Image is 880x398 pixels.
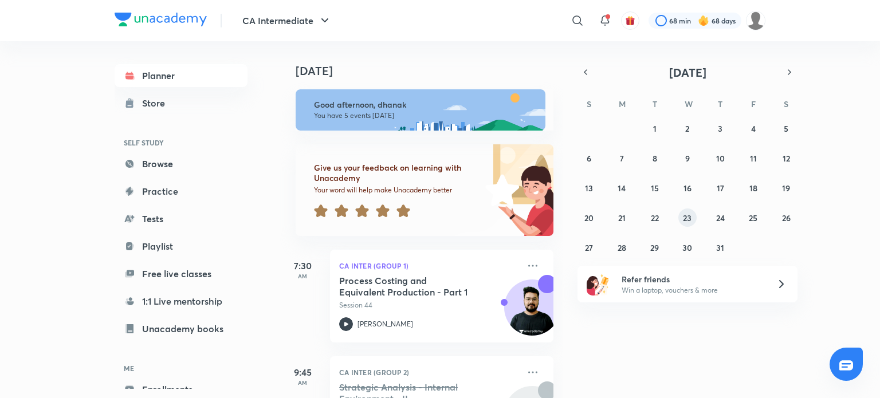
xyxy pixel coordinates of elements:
[142,96,172,110] div: Store
[750,153,757,164] abbr: July 11, 2025
[711,149,729,167] button: July 10, 2025
[651,212,659,223] abbr: July 22, 2025
[784,123,788,134] abbr: July 5, 2025
[505,286,560,341] img: Avatar
[115,64,247,87] a: Planner
[622,285,763,295] p: Win a laptop, vouchers & more
[618,242,626,253] abbr: July 28, 2025
[669,65,706,80] span: [DATE]
[625,15,635,26] img: avatar
[339,275,482,298] h5: Process Costing and Equivalent Production - Part 1
[711,238,729,257] button: July 31, 2025
[115,152,247,175] a: Browse
[749,183,757,194] abbr: July 18, 2025
[235,9,339,32] button: CA Intermediate
[751,123,756,134] abbr: July 4, 2025
[280,379,325,386] p: AM
[749,212,757,223] abbr: July 25, 2025
[716,153,725,164] abbr: July 10, 2025
[314,100,535,110] h6: Good afternoon, dhanak
[646,119,664,137] button: July 1, 2025
[744,149,763,167] button: July 11, 2025
[711,179,729,197] button: July 17, 2025
[339,300,519,310] p: Session 44
[744,179,763,197] button: July 18, 2025
[653,123,657,134] abbr: July 1, 2025
[711,119,729,137] button: July 3, 2025
[777,208,795,227] button: July 26, 2025
[621,11,639,30] button: avatar
[777,149,795,167] button: July 12, 2025
[115,207,247,230] a: Tests
[678,119,697,137] button: July 2, 2025
[685,98,693,109] abbr: Wednesday
[280,259,325,273] h5: 7:30
[115,235,247,258] a: Playlist
[646,208,664,227] button: July 22, 2025
[115,262,247,285] a: Free live classes
[744,119,763,137] button: July 4, 2025
[612,179,631,197] button: July 14, 2025
[782,212,791,223] abbr: July 26, 2025
[612,238,631,257] button: July 28, 2025
[115,317,247,340] a: Unacademy books
[678,238,697,257] button: July 30, 2025
[339,365,519,379] p: CA Inter (Group 2)
[784,98,788,109] abbr: Saturday
[678,149,697,167] button: July 9, 2025
[716,242,724,253] abbr: July 31, 2025
[653,98,657,109] abbr: Tuesday
[580,179,598,197] button: July 13, 2025
[280,273,325,279] p: AM
[717,183,724,194] abbr: July 17, 2025
[618,183,626,194] abbr: July 14, 2025
[280,365,325,379] h5: 9:45
[678,179,697,197] button: July 16, 2025
[587,273,610,295] img: referral
[115,13,207,26] img: Company Logo
[587,153,591,164] abbr: July 6, 2025
[718,98,722,109] abbr: Thursday
[587,98,591,109] abbr: Sunday
[683,212,692,223] abbr: July 23, 2025
[314,111,535,120] p: You have 5 events [DATE]
[622,273,763,285] h6: Refer friends
[646,149,664,167] button: July 8, 2025
[584,212,594,223] abbr: July 20, 2025
[744,208,763,227] button: July 25, 2025
[620,153,624,164] abbr: July 7, 2025
[783,153,790,164] abbr: July 12, 2025
[718,123,722,134] abbr: July 3, 2025
[619,98,626,109] abbr: Monday
[115,358,247,378] h6: ME
[594,64,781,80] button: [DATE]
[653,153,657,164] abbr: July 8, 2025
[698,15,709,26] img: streak
[751,98,756,109] abbr: Friday
[115,180,247,203] a: Practice
[296,89,545,131] img: afternoon
[612,149,631,167] button: July 7, 2025
[646,238,664,257] button: July 29, 2025
[711,208,729,227] button: July 24, 2025
[580,238,598,257] button: July 27, 2025
[585,242,593,253] abbr: July 27, 2025
[115,290,247,313] a: 1:1 Live mentorship
[612,208,631,227] button: July 21, 2025
[777,179,795,197] button: July 19, 2025
[314,163,481,183] h6: Give us your feedback on learning with Unacademy
[585,183,593,194] abbr: July 13, 2025
[115,133,247,152] h6: SELF STUDY
[580,208,598,227] button: July 20, 2025
[314,186,481,195] p: Your word will help make Unacademy better
[651,183,659,194] abbr: July 15, 2025
[296,64,565,78] h4: [DATE]
[685,153,690,164] abbr: July 9, 2025
[115,13,207,29] a: Company Logo
[682,242,692,253] abbr: July 30, 2025
[357,319,413,329] p: [PERSON_NAME]
[716,212,725,223] abbr: July 24, 2025
[339,259,519,273] p: CA Inter (Group 1)
[650,242,659,253] abbr: July 29, 2025
[683,183,692,194] abbr: July 16, 2025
